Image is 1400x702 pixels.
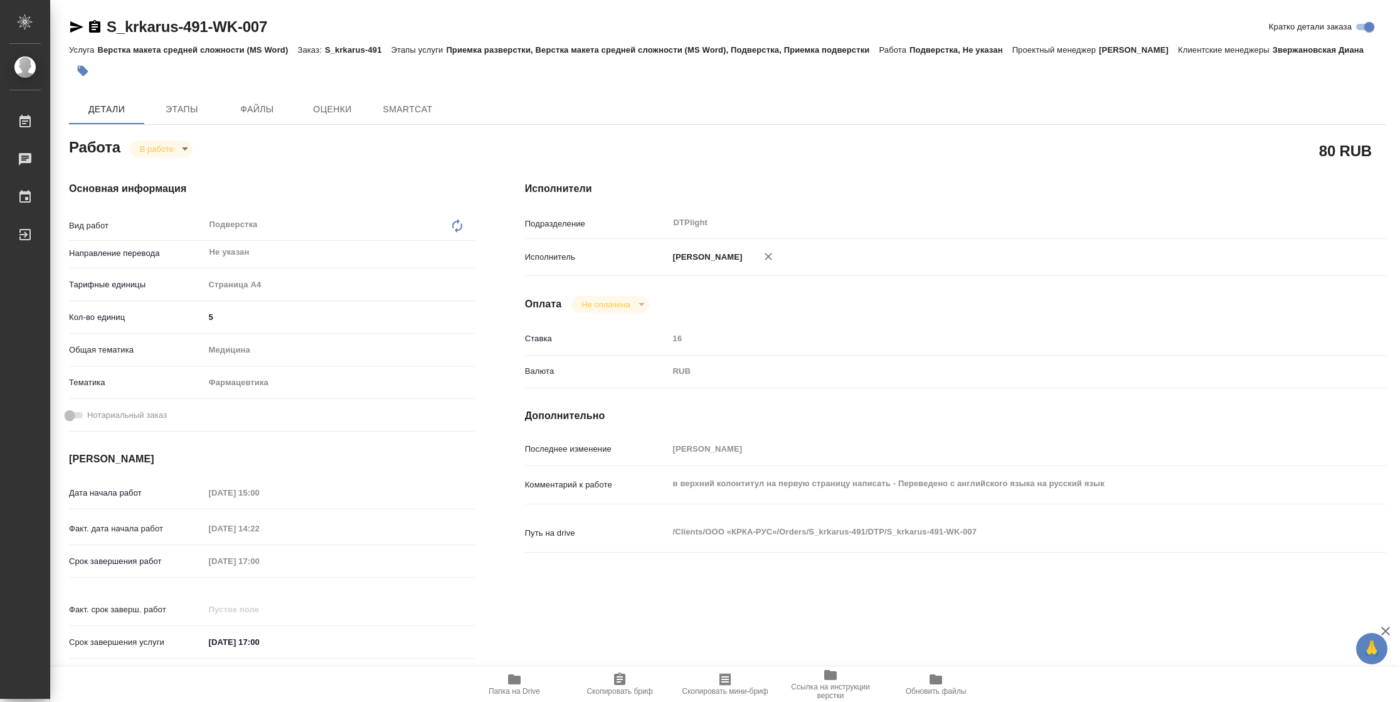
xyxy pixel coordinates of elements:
input: ✎ Введи что-нибудь [204,308,475,326]
button: Добавить тэг [69,57,97,85]
span: SmartCat [378,102,438,117]
div: Страница А4 [204,274,475,295]
p: Направление перевода [69,247,204,260]
p: Ставка [525,332,669,345]
p: Исполнитель [525,251,669,263]
button: Удалить исполнителя [755,243,782,270]
p: Последнее изменение [525,443,669,455]
h4: Исполнители [525,181,1386,196]
p: Клиентские менеджеры [1178,45,1273,55]
input: Пустое поле [204,600,314,619]
p: Тематика [69,376,204,389]
span: Папка на Drive [489,687,540,696]
p: Верстка макета средней сложности (MS Word) [97,45,297,55]
p: Валюта [525,365,669,378]
span: Кратко детали заказа [1269,21,1352,33]
button: Обновить файлы [883,667,989,702]
p: Комментарий к работе [525,479,669,491]
textarea: в верхний колонтитул на первую страницу написать - Переведено с английского языка на русский язык [669,473,1315,494]
div: Медицина [204,339,475,361]
p: Срок завершения услуги [69,636,204,649]
p: Вид работ [69,220,204,232]
button: Скопировать ссылку для ЯМессенджера [69,19,84,35]
p: Факт. срок заверш. работ [69,604,204,616]
h4: Основная информация [69,181,475,196]
a: S_krkarus-491-WK-007 [107,18,267,35]
p: Подразделение [525,218,669,230]
input: Пустое поле [669,440,1315,458]
input: Пустое поле [204,519,314,538]
textarea: /Clients/ООО «КРКА-РУС»/Orders/S_krkarus-491/DTP/S_krkarus-491-WK-007 [669,521,1315,543]
div: Фармацевтика [204,372,475,393]
p: Работа [879,45,909,55]
input: Пустое поле [204,484,314,502]
p: S_krkarus-491 [325,45,391,55]
span: Нотариальный заказ [87,409,167,422]
div: RUB [669,361,1315,382]
p: Факт. дата начала работ [69,523,204,535]
button: Папка на Drive [462,667,567,702]
button: 🙏 [1356,633,1387,664]
span: Файлы [227,102,287,117]
p: Общая тематика [69,344,204,356]
div: В работе [571,296,649,313]
h2: 80 RUB [1319,140,1372,161]
h4: [PERSON_NAME] [69,452,475,467]
p: Путь на drive [525,527,669,540]
p: Заказ: [297,45,324,55]
button: Скопировать бриф [567,667,672,702]
h4: Дополнительно [525,408,1386,423]
input: ✎ Введи что-нибудь [204,633,314,651]
button: Не оплачена [578,299,634,310]
span: Оценки [302,102,363,117]
h4: Оплата [525,297,562,312]
span: Этапы [152,102,212,117]
p: Подверстка, Не указан [909,45,1012,55]
p: Услуга [69,45,97,55]
div: В работе [130,141,193,157]
h2: Работа [69,135,120,157]
button: В работе [136,144,178,154]
p: Проектный менеджер [1012,45,1099,55]
button: Ссылка на инструкции верстки [778,667,883,702]
span: 🙏 [1361,636,1382,662]
p: Срок завершения работ [69,555,204,568]
span: Скопировать бриф [586,687,652,696]
input: Пустое поле [669,329,1315,348]
p: Этапы услуги [391,45,447,55]
span: Ссылка на инструкции верстки [785,683,876,700]
p: Кол-во единиц [69,311,204,324]
button: Скопировать ссылку [87,19,102,35]
span: Скопировать мини-бриф [682,687,768,696]
p: Приемка разверстки, Верстка макета средней сложности (MS Word), Подверстка, Приемка подверстки [446,45,879,55]
p: Дата начала работ [69,487,204,499]
p: [PERSON_NAME] [1099,45,1178,55]
p: [PERSON_NAME] [669,251,743,263]
p: Звержановская Диана [1273,45,1373,55]
span: Обновить файлы [906,687,967,696]
p: Тарифные единицы [69,279,204,291]
button: Скопировать мини-бриф [672,667,778,702]
input: Пустое поле [204,552,314,570]
span: Детали [77,102,137,117]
